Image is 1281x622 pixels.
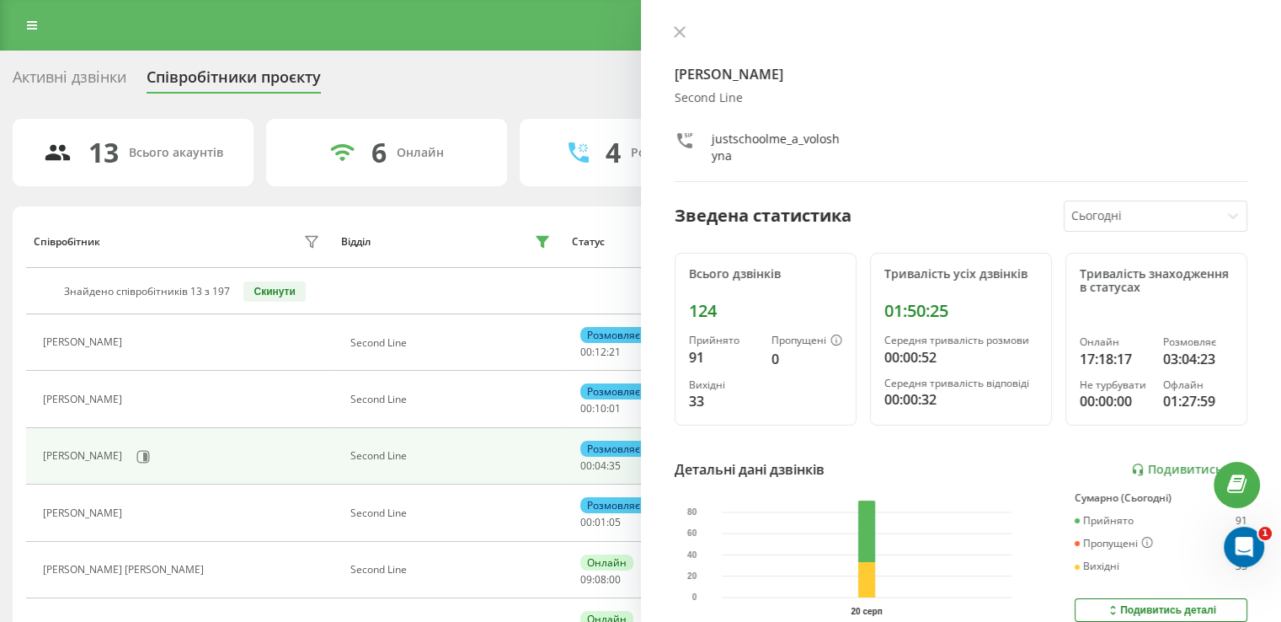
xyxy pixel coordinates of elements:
div: 124 [689,301,842,321]
div: 6 [371,137,387,169]
div: Знайдено співробітників 13 з 197 [64,286,230,298]
div: Розмовляє [580,441,647,457]
div: Вихідні [1075,560,1119,572]
span: 04 [595,458,606,473]
div: 00:00:52 [884,347,1038,367]
div: : : [580,346,621,358]
div: Подивитись деталі [1106,603,1216,617]
span: 05 [609,515,621,529]
div: Відділ [341,236,371,248]
div: 00:00:00 [1080,391,1150,411]
div: Статус [572,236,605,248]
div: Second Line [350,337,555,349]
div: Розмовляють [631,146,713,160]
span: 01 [595,515,606,529]
div: 03:04:23 [1163,349,1233,369]
div: Прийнято [1075,515,1134,527]
span: 00 [580,515,592,529]
text: 20 [687,571,697,581]
button: Скинути [243,282,305,302]
text: 60 [687,528,697,538]
span: 00 [580,345,592,359]
div: Співробітники проєкту [147,68,321,94]
div: Офлайн [1163,379,1233,391]
span: 01 [609,401,621,416]
div: Зведена статистика [675,203,851,228]
div: 13 [88,137,119,169]
div: Не турбувати [1080,379,1150,391]
div: Активні дзвінки [13,68,126,94]
div: [PERSON_NAME] [43,450,126,462]
div: Співробітник [34,236,100,248]
div: Сумарно (Сьогодні) [1075,492,1247,504]
div: justschoolme_a_voloshyna [712,131,843,164]
span: 00 [609,572,621,587]
span: 10 [595,401,606,416]
span: 08 [595,572,606,587]
div: : : [580,517,621,528]
button: Подивитись деталі [1075,598,1247,622]
div: : : [580,460,621,472]
div: : : [580,574,621,586]
a: Подивитись звіт [1131,463,1247,477]
div: [PERSON_NAME] [43,507,126,519]
text: 40 [687,550,697,560]
div: Тривалість усіх дзвінків [884,267,1038,282]
div: Тривалість знаходження в статусах [1080,267,1233,296]
div: 91 [1236,515,1247,527]
div: 01:27:59 [1163,391,1233,411]
span: 00 [580,458,592,473]
div: Середня тривалість розмови [884,335,1038,346]
div: Розмовляє [580,497,647,513]
div: Розмовляє [580,383,647,399]
div: 00:00:32 [884,389,1038,410]
div: 17:18:17 [1080,349,1150,369]
div: 01:50:25 [884,301,1038,321]
span: 1 [1258,527,1272,540]
span: 35 [609,458,621,473]
div: Онлайн [1080,336,1150,348]
text: 20 серп [851,607,882,616]
div: [PERSON_NAME] [43,394,126,405]
div: Second Line [350,450,555,462]
div: Прийнято [689,335,758,346]
div: Розмовляє [580,327,647,343]
div: Онлайн [580,555,633,571]
div: Всього акаунтів [129,146,223,160]
div: 4 [606,137,621,169]
span: 12 [595,345,606,359]
div: Пропущені [1075,537,1153,550]
div: Пропущені [771,335,842,348]
div: 0 [771,349,842,369]
div: : : [580,403,621,415]
div: Детальні дані дзвінків [675,459,825,480]
div: 33 [689,391,758,411]
div: Розмовляє [1163,336,1233,348]
div: Вихідні [689,379,758,391]
text: 80 [687,507,697,517]
div: Середня тривалість відповіді [884,378,1038,389]
div: Онлайн [397,146,444,160]
span: 09 [580,572,592,587]
div: Second Line [675,91,1248,105]
text: 0 [691,593,697,602]
div: Second Line [350,564,555,576]
div: Second Line [350,394,555,405]
div: Second Line [350,507,555,519]
div: [PERSON_NAME] [PERSON_NAME] [43,564,208,576]
div: 33 [1236,560,1247,572]
h4: [PERSON_NAME] [675,64,1248,84]
span: 21 [609,345,621,359]
div: [PERSON_NAME] [43,336,126,348]
div: 91 [689,347,758,367]
span: 00 [580,401,592,416]
div: Всього дзвінків [689,267,842,282]
iframe: Intercom live chat [1224,527,1264,567]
